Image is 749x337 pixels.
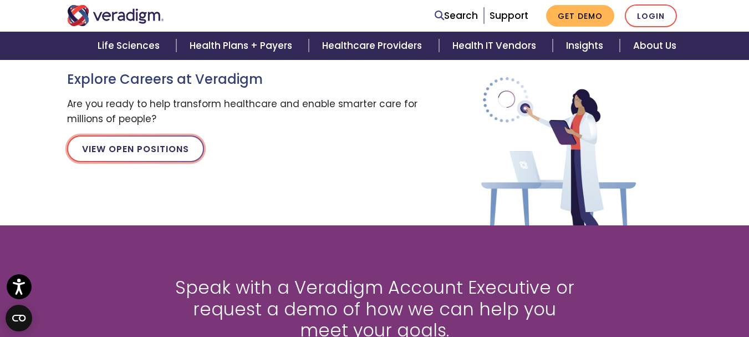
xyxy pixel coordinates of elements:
[67,72,419,88] h3: Explore Careers at Veradigm
[67,97,419,127] p: Are you ready to help transform healthcare and enable smarter care for millions of people?
[67,135,204,162] a: View Open Positions
[6,305,32,331] button: Open CMP widget
[620,32,690,60] a: About Us
[309,32,439,60] a: Healthcare Providers
[435,8,478,23] a: Search
[67,5,164,26] img: Veradigm logo
[490,9,528,22] a: Support
[439,32,553,60] a: Health IT Vendors
[625,4,677,27] a: Login
[553,32,620,60] a: Insights
[546,5,614,27] a: Get Demo
[176,32,309,60] a: Health Plans + Payers
[84,32,176,60] a: Life Sciences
